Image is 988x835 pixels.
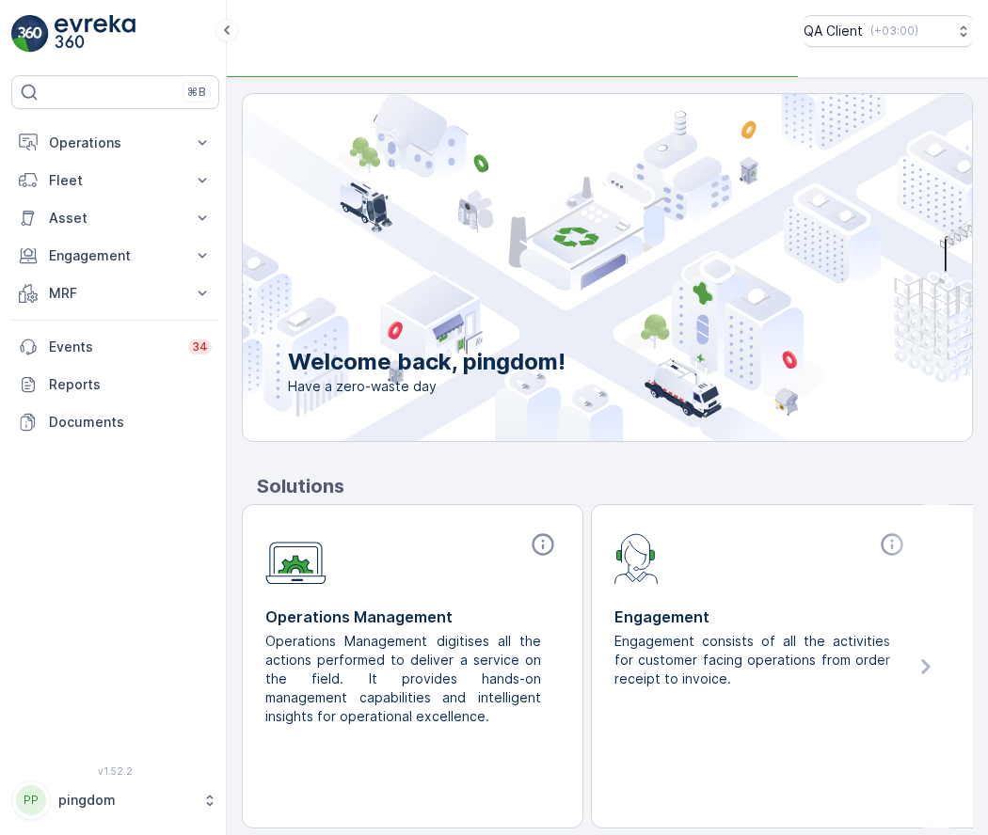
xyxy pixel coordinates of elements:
p: Operations Management [265,606,560,628]
p: QA Client [804,22,863,40]
p: Asset [49,209,182,228]
button: PPpingdom [11,780,219,820]
span: v 1.52.2 [11,765,219,777]
button: QA Client(+03:00) [804,15,973,47]
p: ⌘B [187,85,206,100]
p: Engagement [614,606,909,628]
p: Events [49,338,177,356]
p: MRF [49,284,182,303]
button: Operations [11,124,219,162]
button: MRF [11,275,219,312]
div: PP [16,785,46,815]
a: Events34 [11,328,219,366]
span: Have a zero-waste day [288,377,566,396]
p: Engagement [49,246,182,265]
img: city illustration [158,94,972,441]
p: 34 [192,339,208,354]
p: Documents [49,413,212,432]
a: Reports [11,366,219,403]
img: logo_light-DOdMpM7g.png [55,15,135,53]
button: Fleet [11,162,219,199]
p: Reports [49,375,212,394]
p: Operations [49,134,182,152]
p: pingdom [58,791,193,810]
img: logo [11,15,49,53]
p: Operations Management digitises all the actions performed to deliver a service on the field. It p... [265,632,545,726]
p: Solutions [257,472,973,500]
p: ( +03:00 ) [870,24,918,39]
p: Engagement consists of all the activities for customer facing operations from order receipt to in... [614,632,894,688]
p: Fleet [49,171,182,190]
a: Documents [11,403,219,441]
button: Asset [11,199,219,237]
button: Engagement [11,237,219,275]
p: Welcome back, pingdom! [288,347,566,377]
img: module-icon [614,531,659,584]
img: module-icon [265,531,327,585]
